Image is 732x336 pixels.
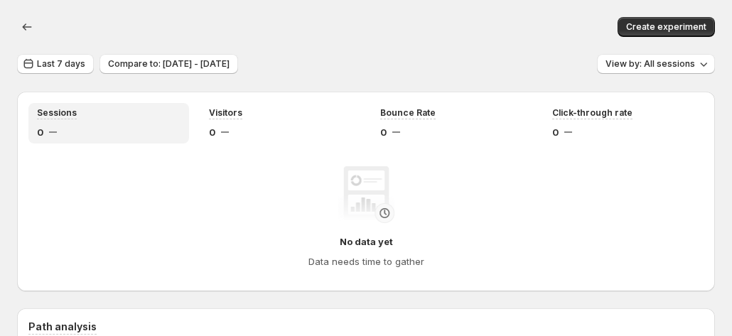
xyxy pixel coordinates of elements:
span: 0 [37,125,43,139]
span: 0 [209,125,215,139]
span: Compare to: [DATE] - [DATE] [108,58,230,70]
h4: Data needs time to gather [308,254,424,269]
span: Bounce Rate [380,107,436,119]
span: Sessions [37,107,77,119]
span: Create experiment [626,21,706,33]
span: View by: All sessions [605,58,695,70]
button: Create experiment [618,17,715,37]
button: Compare to: [DATE] - [DATE] [99,54,238,74]
span: 0 [380,125,387,139]
img: No data yet [338,166,394,223]
h4: No data yet [340,234,393,249]
button: View by: All sessions [597,54,715,74]
span: Last 7 days [37,58,85,70]
span: Visitors [209,107,242,119]
span: 0 [552,125,559,139]
span: Click-through rate [552,107,633,119]
button: Last 7 days [17,54,94,74]
h3: Path analysis [28,320,97,334]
